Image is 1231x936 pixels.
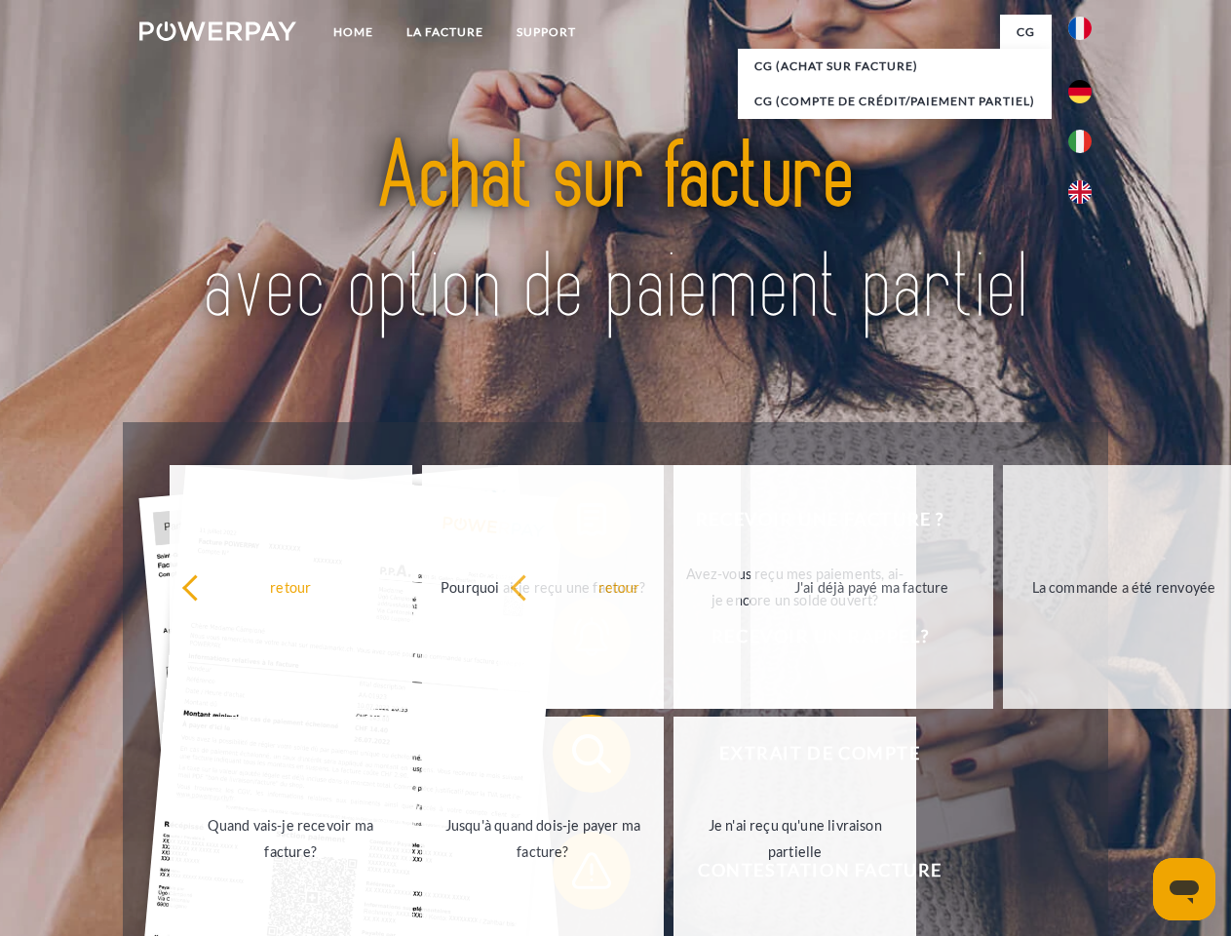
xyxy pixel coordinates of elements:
img: fr [1068,17,1092,40]
img: title-powerpay_fr.svg [186,94,1045,373]
img: logo-powerpay-white.svg [139,21,296,41]
div: Jusqu'à quand dois-je payer ma facture? [434,812,653,865]
div: Pourquoi ai-je reçu une facture? [434,573,653,600]
img: de [1068,80,1092,103]
a: Support [500,15,593,50]
img: en [1068,180,1092,204]
img: it [1068,130,1092,153]
a: LA FACTURE [390,15,500,50]
div: Je n'ai reçu qu'une livraison partielle [685,812,904,865]
a: CG (Compte de crédit/paiement partiel) [738,84,1052,119]
a: Home [317,15,390,50]
div: retour [181,573,401,600]
a: CG [1000,15,1052,50]
iframe: Bouton de lancement de la fenêtre de messagerie [1153,858,1215,920]
a: CG (achat sur facture) [738,49,1052,84]
div: Quand vais-je recevoir ma facture? [181,812,401,865]
div: J'ai déjà payé ma facture [762,573,981,600]
div: retour [510,573,729,600]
